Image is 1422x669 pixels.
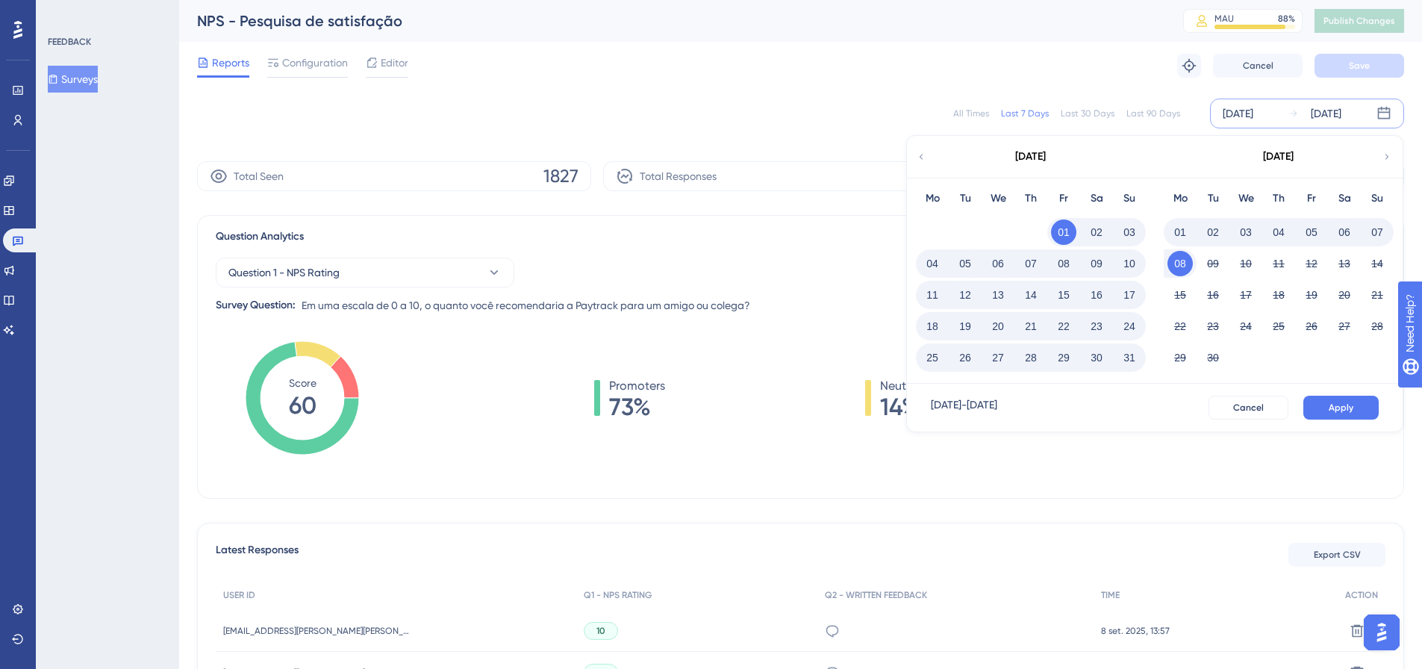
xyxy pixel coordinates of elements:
[1303,396,1379,420] button: Apply
[1365,282,1390,308] button: 21
[1266,282,1291,308] button: 18
[1018,345,1044,370] button: 28
[1001,108,1049,119] div: Last 7 Days
[1213,54,1303,78] button: Cancel
[1197,190,1229,208] div: Tu
[1051,345,1076,370] button: 29
[1332,282,1357,308] button: 20
[1365,251,1390,276] button: 14
[985,251,1011,276] button: 06
[596,625,605,637] span: 10
[1266,314,1291,339] button: 25
[1084,251,1109,276] button: 09
[1314,549,1361,561] span: Export CSV
[1288,543,1385,567] button: Export CSV
[289,391,316,420] tspan: 60
[1365,314,1390,339] button: 28
[216,296,296,314] div: Survey Question:
[1084,345,1109,370] button: 30
[216,228,304,246] span: Question Analytics
[916,190,949,208] div: Mo
[1349,60,1370,72] span: Save
[1332,314,1357,339] button: 27
[543,164,579,188] span: 1827
[234,167,284,185] span: Total Seen
[1164,190,1197,208] div: Mo
[1117,220,1142,245] button: 03
[1018,282,1044,308] button: 14
[223,589,255,601] span: USER ID
[952,251,978,276] button: 05
[282,54,348,72] span: Configuration
[1266,220,1291,245] button: 04
[1263,148,1294,166] div: [DATE]
[1295,190,1328,208] div: Fr
[216,541,299,568] span: Latest Responses
[1051,314,1076,339] button: 22
[212,54,249,72] span: Reports
[228,264,340,281] span: Question 1 - NPS Rating
[1233,220,1259,245] button: 03
[1328,190,1361,208] div: Sa
[1018,314,1044,339] button: 21
[1200,282,1226,308] button: 16
[1233,402,1264,414] span: Cancel
[48,36,91,48] div: FEEDBACK
[1167,345,1193,370] button: 29
[920,345,945,370] button: 25
[1051,220,1076,245] button: 01
[1262,190,1295,208] div: Th
[1015,148,1046,166] div: [DATE]
[1233,282,1259,308] button: 17
[985,345,1011,370] button: 27
[1117,251,1142,276] button: 10
[1200,314,1226,339] button: 23
[1332,220,1357,245] button: 06
[1200,251,1226,276] button: 09
[1365,220,1390,245] button: 07
[1117,345,1142,370] button: 31
[1167,314,1193,339] button: 22
[1113,190,1146,208] div: Su
[1200,220,1226,245] button: 02
[1345,589,1378,601] span: ACTION
[1332,251,1357,276] button: 13
[1167,220,1193,245] button: 01
[1101,625,1170,637] span: 8 set. 2025, 13:57
[1200,345,1226,370] button: 30
[949,190,982,208] div: Tu
[1278,13,1295,25] div: 88 %
[1014,190,1047,208] div: Th
[1126,108,1180,119] div: Last 90 Days
[985,314,1011,339] button: 20
[1117,314,1142,339] button: 24
[1233,314,1259,339] button: 24
[1084,282,1109,308] button: 16
[1084,314,1109,339] button: 23
[952,345,978,370] button: 26
[931,396,997,420] div: [DATE] - [DATE]
[880,395,926,419] span: 14%
[1329,402,1353,414] span: Apply
[1229,190,1262,208] div: We
[1266,251,1291,276] button: 11
[1299,282,1324,308] button: 19
[1209,396,1288,420] button: Cancel
[197,10,1146,31] div: NPS - Pesquisa de satisfação
[609,395,665,419] span: 73%
[1214,13,1234,25] div: MAU
[1299,251,1324,276] button: 12
[1080,190,1113,208] div: Sa
[609,377,665,395] span: Promoters
[640,167,717,185] span: Total Responses
[1117,282,1142,308] button: 17
[982,190,1014,208] div: We
[1359,610,1404,655] iframe: UserGuiding AI Assistant Launcher
[1167,282,1193,308] button: 15
[1051,251,1076,276] button: 08
[35,4,93,22] span: Need Help?
[1361,190,1394,208] div: Su
[1299,220,1324,245] button: 05
[1047,190,1080,208] div: Fr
